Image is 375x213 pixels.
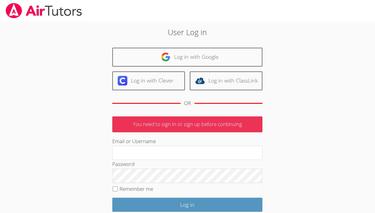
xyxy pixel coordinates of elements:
h2: User Log in [86,26,289,38]
img: google-logo-50288ca7cdecda66e5e0955fdab243c47b7ad437acaf1139b6f446037453330a.svg [161,52,171,62]
img: airtutors_banner-c4298cdbf04f3fff15de1276eac7730deb9818008684d7c2e4769d2f7ddbe033.png [5,3,83,18]
p: You need to sign in or sign up before continuing [112,116,262,132]
label: Password [112,160,135,167]
img: classlink-logo-d6bb404cc1216ec64c9a2012d9dc4662098be43eaf13dc465df04b49fa7ab582.svg [195,76,205,85]
img: clever-logo-6eab21bc6e7a338710f1a6ff85c0baf02591cd810cc4098c63d3a4b26e2feb20.svg [118,76,127,85]
input: Log in [112,198,262,212]
label: Remember me [119,185,153,192]
div: OR [184,99,191,108]
label: Email or Username [112,138,156,145]
a: Log in with Google [112,48,262,67]
a: Log in with Clever [112,71,185,90]
a: Log in with ClassLink [190,71,262,90]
